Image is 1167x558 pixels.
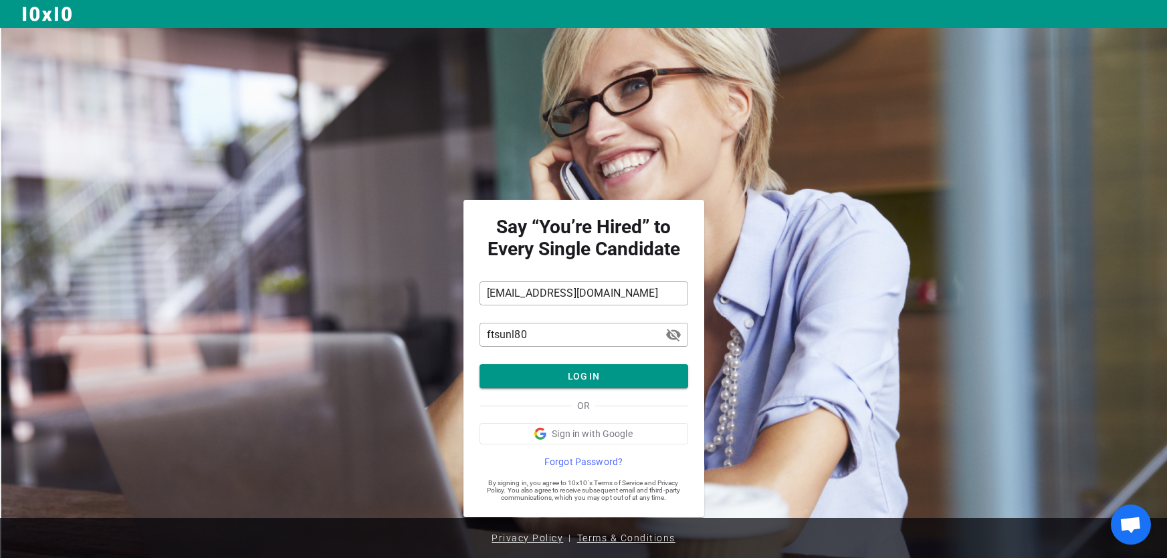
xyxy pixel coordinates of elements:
[480,216,688,260] strong: Say “You’re Hired” to Every Single Candidate
[577,399,590,412] span: OR
[480,283,688,304] input: Email Address*
[486,523,568,553] a: Privacy Policy
[552,427,633,440] span: Sign in with Google
[480,324,688,345] input: Password*
[480,364,688,389] button: LOG IN
[544,455,623,468] span: Forgot Password?
[665,327,681,343] span: visibility_off
[1111,505,1151,545] div: Open chat
[480,455,688,468] a: Forgot Password?
[480,423,688,444] button: Sign in with Google
[568,527,572,549] span: |
[572,523,681,553] a: Terms & Conditions
[480,479,688,501] span: By signing in, you agree to 10x10's Terms of Service and Privacy Policy. You also agree to receiv...
[21,5,74,23] img: Logo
